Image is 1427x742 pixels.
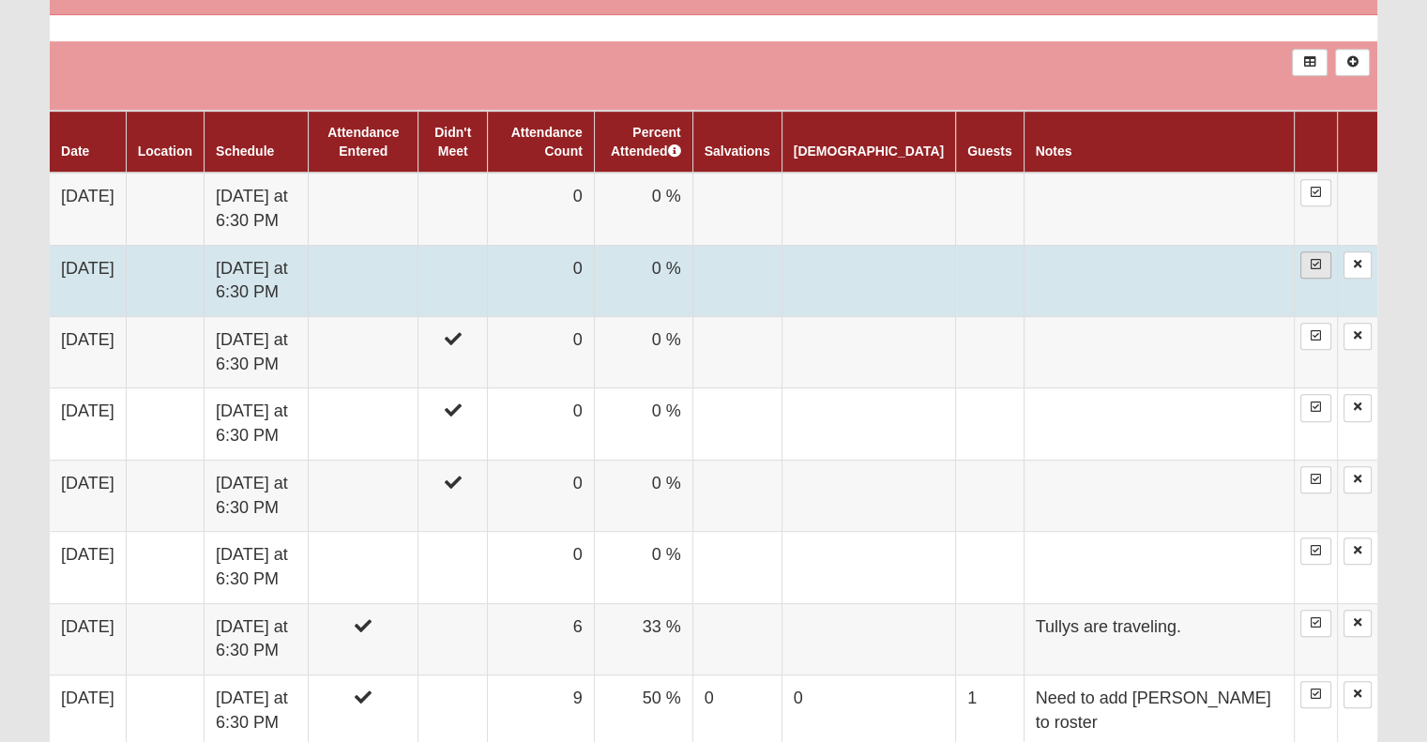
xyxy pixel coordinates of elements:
td: [DATE] at 6:30 PM [205,603,309,674]
a: Delete [1344,466,1372,493]
a: Attendance Count [511,125,583,159]
td: 33 % [594,603,692,674]
td: 0 [488,173,595,245]
a: Didn't Meet [434,125,471,159]
td: 6 [488,603,595,674]
a: Attendance Entered [327,125,399,159]
td: 0 [488,245,595,316]
a: Enter Attendance [1300,323,1331,350]
a: Delete [1344,681,1372,708]
td: [DATE] [50,532,126,603]
td: [DATE] [50,388,126,460]
a: Enter Attendance [1300,610,1331,637]
td: 0 % [594,532,692,603]
td: [DATE] [50,460,126,531]
a: Enter Attendance [1300,538,1331,565]
a: Delete [1344,538,1372,565]
a: Schedule [216,144,274,159]
td: [DATE] [50,603,126,674]
td: 0 [488,460,595,531]
td: 0 % [594,173,692,245]
td: [DATE] at 6:30 PM [205,388,309,460]
td: [DATE] [50,173,126,245]
a: Notes [1036,144,1072,159]
a: Enter Attendance [1300,466,1331,493]
a: Percent Attended [611,125,681,159]
th: Guests [956,111,1024,173]
a: Delete [1344,251,1372,279]
td: [DATE] at 6:30 PM [205,532,309,603]
td: [DATE] [50,245,126,316]
a: Enter Attendance [1300,394,1331,421]
td: [DATE] at 6:30 PM [205,317,309,388]
th: Salvations [692,111,782,173]
td: 0 % [594,317,692,388]
td: [DATE] at 6:30 PM [205,245,309,316]
a: Enter Attendance [1300,251,1331,279]
td: [DATE] at 6:30 PM [205,460,309,531]
td: 0 % [594,388,692,460]
a: Delete [1344,610,1372,637]
a: Alt+N [1335,49,1370,76]
a: Location [138,144,192,159]
a: Enter Attendance [1300,179,1331,206]
td: 0 % [594,460,692,531]
a: Enter Attendance [1300,681,1331,708]
td: [DATE] at 6:30 PM [205,173,309,245]
td: 0 [488,317,595,388]
a: Delete [1344,323,1372,350]
a: Date [61,144,89,159]
a: Delete [1344,394,1372,421]
td: 0 [488,388,595,460]
th: [DEMOGRAPHIC_DATA] [782,111,955,173]
td: 0 % [594,245,692,316]
td: Tullys are traveling. [1024,603,1294,674]
td: [DATE] [50,317,126,388]
td: 0 [488,532,595,603]
a: Export to Excel [1292,49,1327,76]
